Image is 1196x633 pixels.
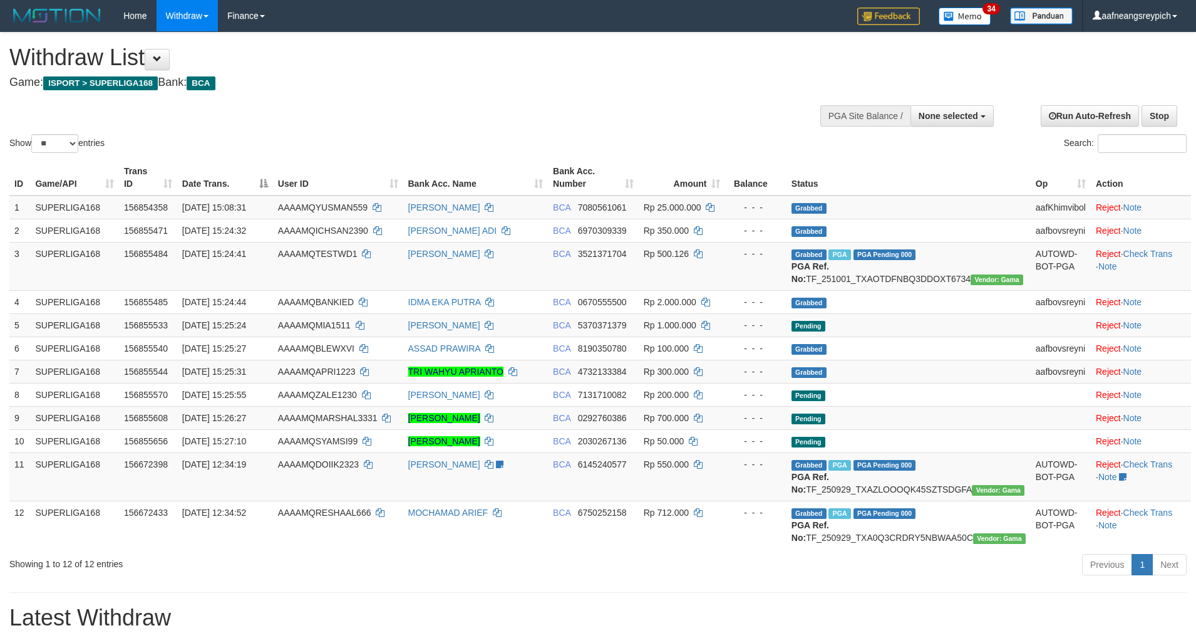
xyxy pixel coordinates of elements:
[578,436,627,446] span: Copy 2030267136 to clipboard
[820,105,910,127] div: PGA Site Balance /
[1132,554,1153,575] a: 1
[30,406,118,429] td: SUPERLIGA168
[9,134,105,153] label: Show entries
[1123,320,1142,330] a: Note
[1031,337,1091,360] td: aafbovsreyni
[553,343,570,353] span: BCA
[182,390,246,400] span: [DATE] 15:25:55
[9,553,489,570] div: Showing 1 to 12 of 12 entries
[578,202,627,212] span: Copy 7080561061 to clipboard
[408,367,503,377] a: TRI WAHYU APRIANTO
[9,290,30,313] td: 4
[278,202,368,212] span: AAAAMQYUSMAN559
[1031,501,1091,549] td: AUTOWD-BOT-PGA
[278,459,359,469] span: AAAAMQDOIIK2323
[9,383,30,406] td: 8
[408,226,497,236] a: [PERSON_NAME] ADI
[644,297,696,307] span: Rp 2.000.000
[553,390,570,400] span: BCA
[1123,413,1142,423] a: Note
[1082,554,1132,575] a: Previous
[578,320,627,330] span: Copy 5370371379 to clipboard
[9,605,1187,630] h1: Latest Withdraw
[1091,429,1191,453] td: ·
[30,196,118,219] td: SUPERLIGA168
[644,459,689,469] span: Rp 550.000
[182,249,246,259] span: [DATE] 15:24:41
[9,501,30,549] td: 12
[853,508,916,519] span: PGA Pending
[1096,249,1121,259] a: Reject
[791,414,825,424] span: Pending
[30,160,118,196] th: Game/API: activate to sort column ascending
[408,413,480,423] a: [PERSON_NAME]
[1064,134,1187,153] label: Search:
[1091,219,1191,242] td: ·
[578,343,627,353] span: Copy 8190350780 to clipboard
[1091,313,1191,337] td: ·
[273,160,403,196] th: User ID: activate to sort column ascending
[919,111,978,121] span: None selected
[30,383,118,406] td: SUPERLIGA168
[182,459,246,469] span: [DATE] 12:34:19
[30,360,118,383] td: SUPERLIGA168
[644,249,689,259] span: Rp 500.126
[553,226,570,236] span: BCA
[278,343,354,353] span: AAAAMQBLEWXVI
[578,508,627,518] span: Copy 6750252158 to clipboard
[9,406,30,429] td: 9
[1123,508,1173,518] a: Check Trans
[578,226,627,236] span: Copy 6970309339 to clipboard
[553,320,570,330] span: BCA
[124,202,168,212] span: 156854358
[553,459,570,469] span: BCA
[278,226,368,236] span: AAAAMQICHSAN2390
[553,249,570,259] span: BCA
[853,460,916,471] span: PGA Pending
[730,224,781,237] div: - - -
[30,242,118,290] td: SUPERLIGA168
[1123,249,1173,259] a: Check Trans
[730,296,781,308] div: - - -
[791,460,827,471] span: Grabbed
[644,202,701,212] span: Rp 25.000.000
[644,413,689,423] span: Rp 700.000
[408,436,480,446] a: [PERSON_NAME]
[730,458,781,471] div: - - -
[791,203,827,214] span: Grabbed
[408,508,488,518] a: MOCHAMAD ARIEF
[578,413,627,423] span: Copy 0292760386 to clipboard
[30,219,118,242] td: SUPERLIGA168
[31,134,78,153] select: Showentries
[639,160,726,196] th: Amount: activate to sort column ascending
[973,533,1026,544] span: Vendor URL: https://trx31.1velocity.biz
[1096,436,1121,446] a: Reject
[730,319,781,332] div: - - -
[791,520,829,543] b: PGA Ref. No:
[1096,297,1121,307] a: Reject
[187,76,215,90] span: BCA
[1096,367,1121,377] a: Reject
[30,501,118,549] td: SUPERLIGA168
[30,337,118,360] td: SUPERLIGA168
[9,76,785,89] h4: Game: Bank:
[828,249,850,260] span: Marked by aafmaleo
[1031,196,1091,219] td: aafKhimvibol
[408,390,480,400] a: [PERSON_NAME]
[1096,508,1121,518] a: Reject
[1096,343,1121,353] a: Reject
[791,298,827,308] span: Grabbed
[553,436,570,446] span: BCA
[408,459,480,469] a: [PERSON_NAME]
[971,275,1023,285] span: Vendor URL: https://trx31.1velocity.biz
[9,360,30,383] td: 7
[730,389,781,401] div: - - -
[9,313,30,337] td: 5
[553,202,570,212] span: BCA
[30,453,118,501] td: SUPERLIGA168
[786,453,1031,501] td: TF_250929_TXAZLOOOQK45SZTSDGFA
[1031,219,1091,242] td: aafbovsreyni
[124,343,168,353] span: 156855540
[1091,160,1191,196] th: Action
[9,337,30,360] td: 6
